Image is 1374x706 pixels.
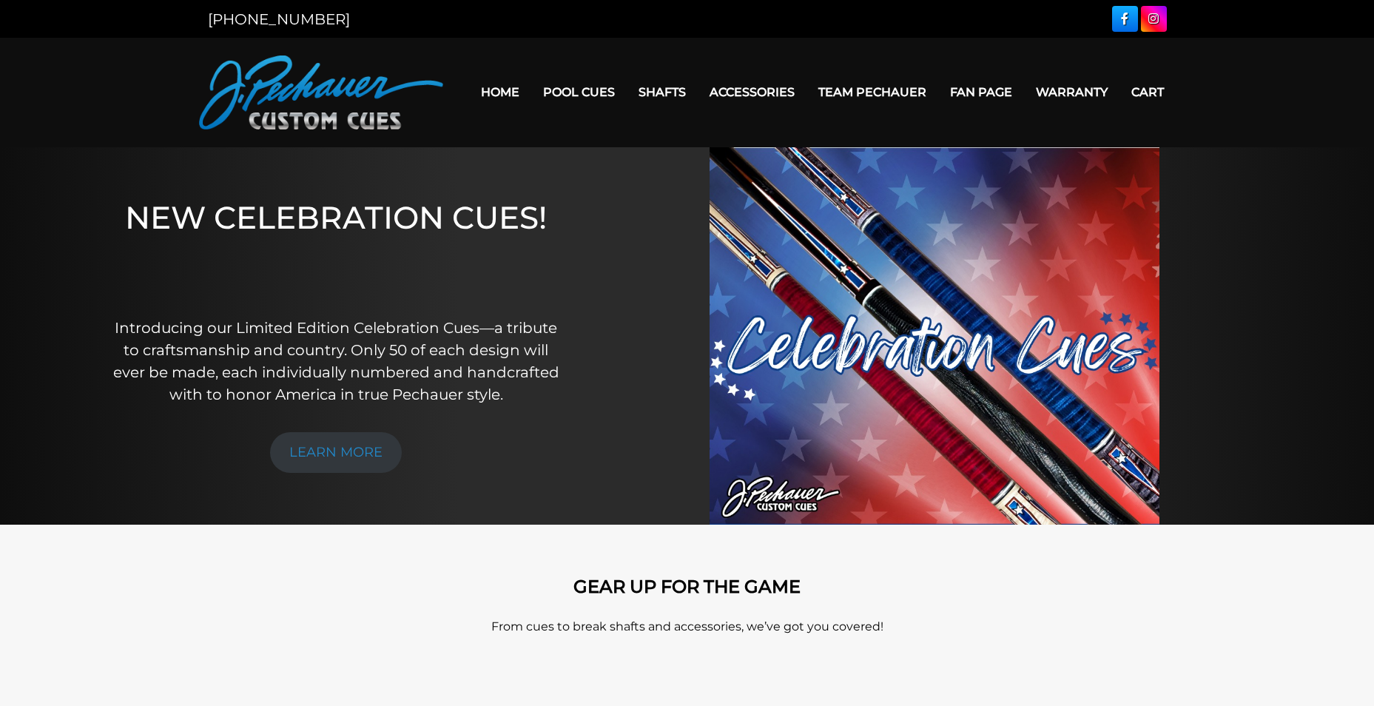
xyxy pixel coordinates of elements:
[531,73,627,111] a: Pool Cues
[573,576,801,597] strong: GEAR UP FOR THE GAME
[110,317,562,406] p: Introducing our Limited Edition Celebration Cues—a tribute to craftsmanship and country. Only 50 ...
[938,73,1024,111] a: Fan Page
[469,73,531,111] a: Home
[266,618,1109,636] p: From cues to break shafts and accessories, we’ve got you covered!
[270,432,402,473] a: LEARN MORE
[1024,73,1119,111] a: Warranty
[1119,73,1176,111] a: Cart
[208,10,350,28] a: [PHONE_NUMBER]
[698,73,806,111] a: Accessories
[199,56,443,130] img: Pechauer Custom Cues
[627,73,698,111] a: Shafts
[110,199,562,296] h1: NEW CELEBRATION CUES!
[806,73,938,111] a: Team Pechauer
